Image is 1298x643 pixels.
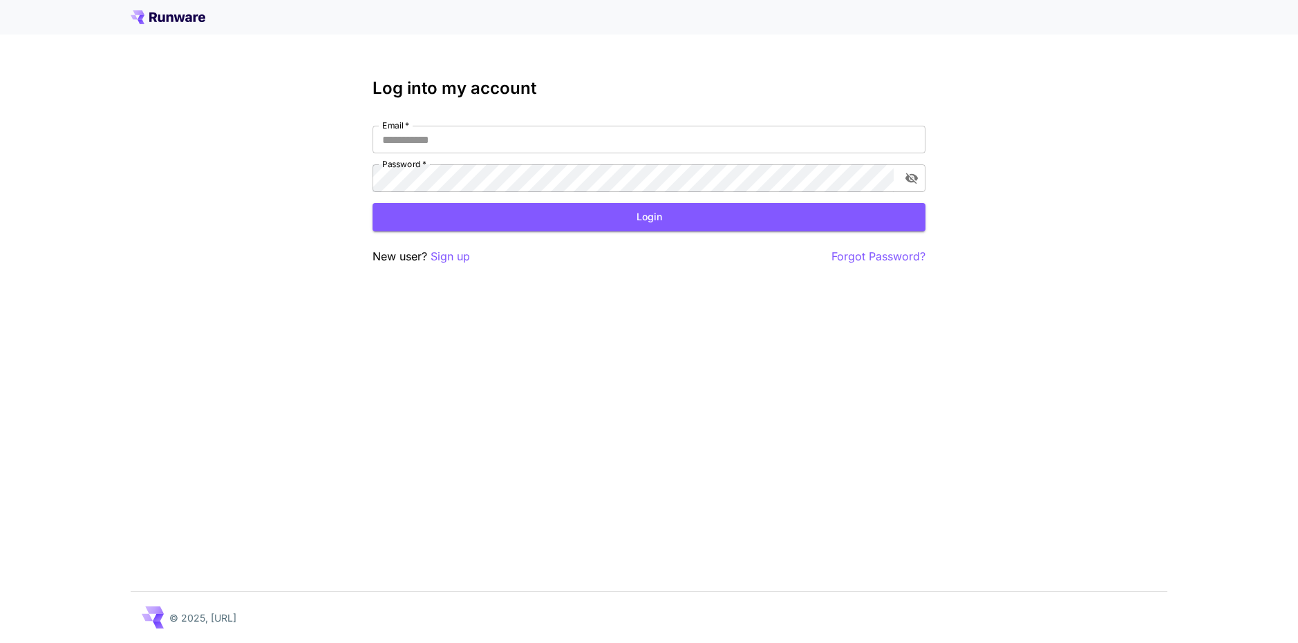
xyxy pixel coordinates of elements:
[373,79,925,98] h3: Log into my account
[373,203,925,231] button: Login
[169,611,236,625] p: © 2025, [URL]
[382,158,426,170] label: Password
[899,166,924,191] button: toggle password visibility
[431,248,470,265] button: Sign up
[831,248,925,265] button: Forgot Password?
[382,119,409,131] label: Email
[373,248,470,265] p: New user?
